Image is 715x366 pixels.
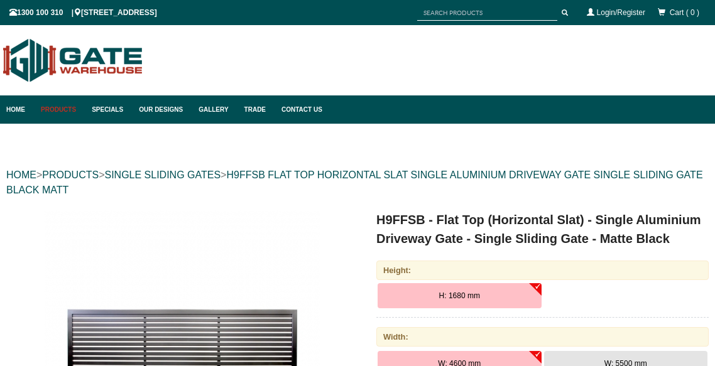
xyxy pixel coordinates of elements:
button: H: 1680 mm [378,283,542,308]
a: HOME [6,170,36,180]
span: 1300 100 310 | [STREET_ADDRESS] [9,8,157,17]
a: Specials [85,95,133,124]
a: Gallery [192,95,237,124]
a: PRODUCTS [42,170,99,180]
a: Home [6,95,35,124]
span: H: 1680 mm [439,291,480,300]
a: Contact Us [275,95,322,124]
h1: H9FFSB - Flat Top (Horizontal Slat) - Single Aluminium Driveway Gate - Single Sliding Gate - Matt... [376,210,709,248]
a: Trade [238,95,275,124]
a: Login/Register [597,8,645,17]
div: > > > [6,155,709,210]
input: SEARCH PRODUCTS [417,5,557,21]
div: Height: [376,261,709,280]
a: H9FFSB FLAT TOP HORIZONTAL SLAT SINGLE ALUMINIUM DRIVEWAY GATE SINGLE SLIDING GATE BLACK MATT [6,170,703,195]
span: Cart ( 0 ) [670,8,699,17]
a: Products [35,95,85,124]
a: SINGLE SLIDING GATES [104,170,221,180]
div: Width: [376,327,709,347]
a: Our Designs [133,95,192,124]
